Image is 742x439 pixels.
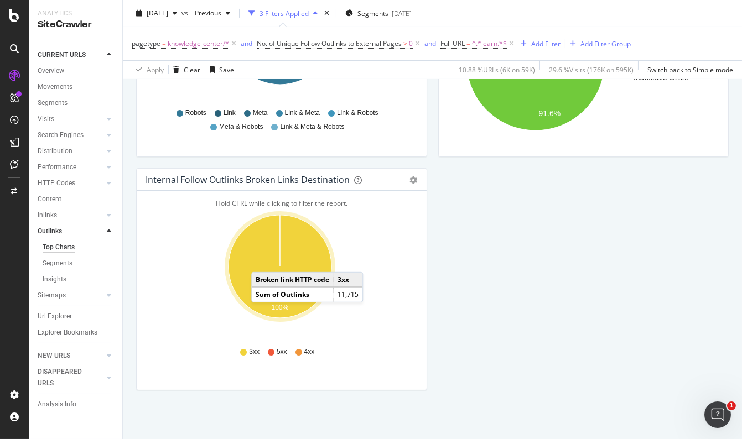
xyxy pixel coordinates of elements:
div: HTTP Codes [38,177,75,189]
div: Add Filter Group [580,39,631,48]
a: Url Explorer [38,311,115,322]
div: Analytics [38,9,113,18]
a: Sitemaps [38,290,103,301]
span: knowledge-center/* [168,36,229,51]
svg: A chart. [146,208,414,337]
a: Search Engines [38,129,103,141]
a: Visits [38,113,103,125]
div: gear [410,176,418,184]
a: Content [38,194,115,205]
div: CURRENT URLS [38,49,86,61]
button: Apply [132,61,164,79]
div: Segments [38,97,68,109]
span: Meta & Robots [219,122,263,132]
a: Segments [38,97,115,109]
a: DISAPPEARED URLS [38,366,103,389]
a: CURRENT URLS [38,49,103,61]
span: > [403,39,407,48]
span: = [466,39,470,48]
text: 100% [272,304,289,311]
button: Clear [169,61,200,79]
a: Insights [43,274,115,285]
div: times [322,8,331,19]
a: Analysis Info [38,399,115,410]
div: Internal Follow Outlinks Broken Links Destination [146,174,350,185]
div: Overview [38,65,64,77]
span: Link [224,108,236,118]
div: DISAPPEARED URLS [38,366,94,389]
div: Segments [43,258,72,269]
div: Clear [184,65,200,74]
text: 91.6% [538,109,561,118]
span: No. of Unique Follow Outlinks to External Pages [257,39,402,48]
span: 2025 Sep. 1st [147,8,168,18]
a: Performance [38,161,103,173]
div: NEW URLS [38,350,70,362]
a: Overview [38,65,115,77]
span: Meta [253,108,268,118]
button: [DATE] [132,4,181,22]
a: HTTP Codes [38,177,103,189]
div: Visits [38,113,54,125]
button: and [241,38,252,49]
div: Apply [147,65,164,74]
iframe: Intercom live chat [704,401,731,428]
a: Segments [43,258,115,269]
span: Link & Robots [337,108,378,118]
a: Movements [38,81,115,93]
span: 0 [409,36,413,51]
a: Explorer Bookmarks [38,327,115,338]
button: Switch back to Simple mode [643,61,733,79]
div: Url Explorer [38,311,72,322]
div: Add Filter [531,39,561,48]
span: pagetype [132,39,160,48]
span: 3xx [249,347,260,357]
span: 5xx [277,347,287,357]
div: 10.88 % URLs ( 6K on 59K ) [459,65,535,74]
div: Switch back to Simple mode [647,65,733,74]
div: and [241,39,252,48]
div: Save [219,65,234,74]
span: Link & Meta & Robots [280,122,344,132]
span: ^.*learn.*$ [472,36,507,51]
button: 3 Filters Applied [244,4,322,22]
button: Add Filter [516,37,561,50]
span: 4xx [304,347,315,357]
div: [DATE] [392,8,412,18]
div: Content [38,194,61,205]
div: Movements [38,81,72,93]
td: Broken link HTTP code [252,273,334,287]
a: Outlinks [38,226,103,237]
span: Segments [357,8,388,18]
td: 11,715 [334,287,363,301]
a: NEW URLS [38,350,103,362]
a: Distribution [38,145,103,157]
div: Top Charts [43,242,75,253]
button: Segments[DATE] [341,4,416,22]
span: 1 [727,401,736,410]
div: Sitemaps [38,290,66,301]
div: Outlinks [38,226,62,237]
div: Inlinks [38,210,57,221]
td: 3xx [334,273,363,287]
div: Insights [43,274,66,285]
a: Top Charts [43,242,115,253]
div: SiteCrawler [38,18,113,31]
div: Search Engines [38,129,84,141]
span: Full URL [440,39,465,48]
text: Indexable URLs [634,73,689,82]
button: Previous [190,4,235,22]
button: and [424,38,436,49]
span: Robots [185,108,206,118]
span: Link & Meta [285,108,320,118]
span: = [162,39,166,48]
a: Inlinks [38,210,103,221]
div: Performance [38,161,76,173]
div: Analysis Info [38,399,76,410]
td: Sum of Outlinks [252,287,334,301]
div: Distribution [38,145,72,157]
div: 29.6 % Visits ( 176K on 595K ) [549,65,634,74]
div: 3 Filters Applied [260,8,309,18]
button: Add Filter Group [565,37,631,50]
